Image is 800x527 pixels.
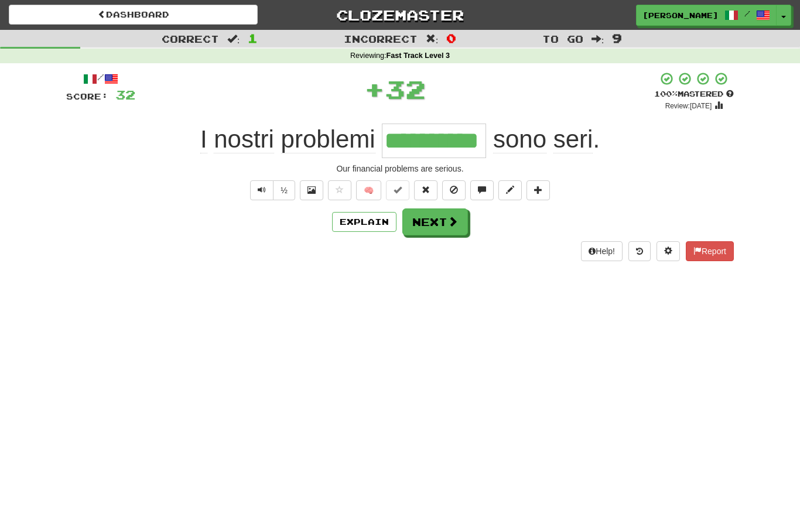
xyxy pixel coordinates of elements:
button: Ignore sentence (alt+i) [442,180,466,200]
span: nostri [214,125,274,153]
button: ½ [273,180,295,200]
span: 32 [115,87,135,102]
strong: Fast Track Level 3 [387,52,450,60]
div: Our financial problems are serious. [66,163,734,174]
a: [PERSON_NAME] / [636,5,777,26]
button: Show image (alt+x) [300,180,323,200]
button: Explain [332,212,396,232]
button: Round history (alt+y) [628,241,651,261]
button: Edit sentence (alt+d) [498,180,522,200]
span: : [227,34,240,44]
span: [PERSON_NAME] [642,10,719,20]
a: Clozemaster [275,5,524,25]
span: 1 [248,31,258,45]
span: sono [493,125,546,153]
span: To go [542,33,583,45]
button: Play sentence audio (ctl+space) [250,180,273,200]
span: / [744,9,750,18]
button: Set this sentence to 100% Mastered (alt+m) [386,180,409,200]
span: + [364,71,385,107]
a: Dashboard [9,5,258,25]
button: Favorite sentence (alt+f) [328,180,351,200]
span: 0 [446,31,456,45]
span: problemi [281,125,375,153]
span: Score: [66,91,108,101]
span: seri [553,125,593,153]
button: Add to collection (alt+a) [527,180,550,200]
button: 🧠 [356,180,381,200]
span: . [486,125,600,153]
span: Correct [162,33,219,45]
span: : [426,34,439,44]
small: Review: [DATE] [665,102,712,110]
span: Incorrect [344,33,418,45]
span: : [592,34,604,44]
span: 32 [385,74,426,104]
span: 100 % [654,89,678,98]
span: 9 [612,31,622,45]
button: Discuss sentence (alt+u) [470,180,494,200]
div: Mastered [654,89,734,100]
div: / [66,71,135,86]
button: Report [686,241,734,261]
button: Next [402,208,468,235]
span: I [200,125,207,153]
button: Help! [581,241,623,261]
div: Text-to-speech controls [248,180,295,200]
button: Reset to 0% Mastered (alt+r) [414,180,437,200]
